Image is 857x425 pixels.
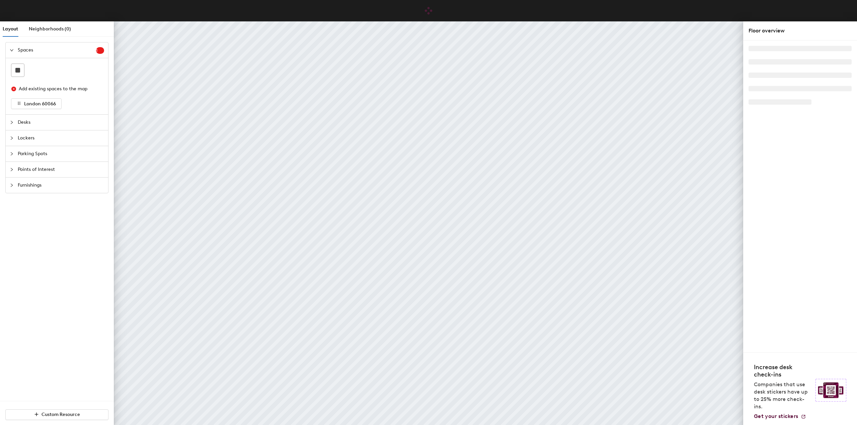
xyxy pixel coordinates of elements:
[754,381,811,410] p: Companies that use desk stickers have up to 25% more check-ins.
[11,87,16,91] span: close-circle
[10,120,14,124] span: collapsed
[11,98,62,109] button: London 60066
[29,26,71,32] span: Neighborhoods (0)
[19,85,98,93] div: Add existing spaces to the map
[754,413,798,419] span: Get your stickers
[10,152,14,156] span: collapsed
[18,146,104,162] span: Parking Spots
[815,379,846,402] img: Sticker logo
[42,412,80,417] span: Custom Resource
[10,183,14,187] span: collapsed
[5,409,108,420] button: Custom Resource
[18,42,96,58] span: Spaces
[10,48,14,52] span: expanded
[18,115,104,130] span: Desks
[749,27,852,35] div: Floor overview
[96,47,104,54] sup: 1
[18,178,104,193] span: Furnishings
[24,101,56,107] span: London 60066
[18,162,104,177] span: Points of Interest
[3,26,18,32] span: Layout
[18,130,104,146] span: Lockers
[10,168,14,172] span: collapsed
[96,48,104,53] span: 1
[10,136,14,140] span: collapsed
[754,413,806,420] a: Get your stickers
[754,363,811,378] h4: Increase desk check-ins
